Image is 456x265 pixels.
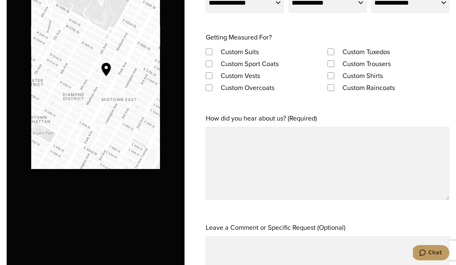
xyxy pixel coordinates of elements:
label: How did you hear about us? (Required) [206,112,317,124]
label: Custom Vests [214,70,267,82]
label: Custom Shirts [336,70,390,82]
label: Leave a Comment or Specific Request (Optional) [206,221,345,233]
label: Custom Sport Coats [214,58,285,70]
label: Custom Suits [214,46,266,58]
iframe: Opens a widget where you can chat to one of our agents [413,245,449,262]
legend: Getting Measured For? [206,31,272,43]
label: Custom Tuxedos [336,46,397,58]
label: Custom Overcoats [214,82,281,94]
label: Custom Trousers [336,58,398,70]
label: Custom Raincoats [336,82,402,94]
